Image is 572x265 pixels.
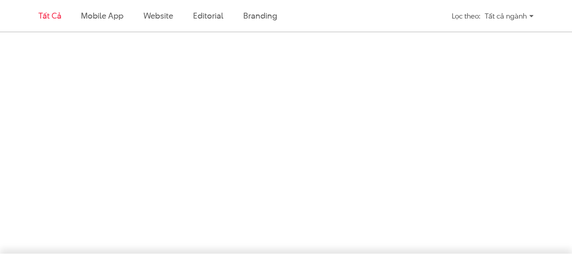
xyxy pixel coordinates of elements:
[38,10,61,21] a: Tất cả
[143,10,173,21] a: Website
[81,10,123,21] a: Mobile app
[243,10,277,21] a: Branding
[193,10,223,21] a: Editorial
[452,8,480,24] div: Lọc theo:
[485,8,534,24] div: Tất cả ngành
